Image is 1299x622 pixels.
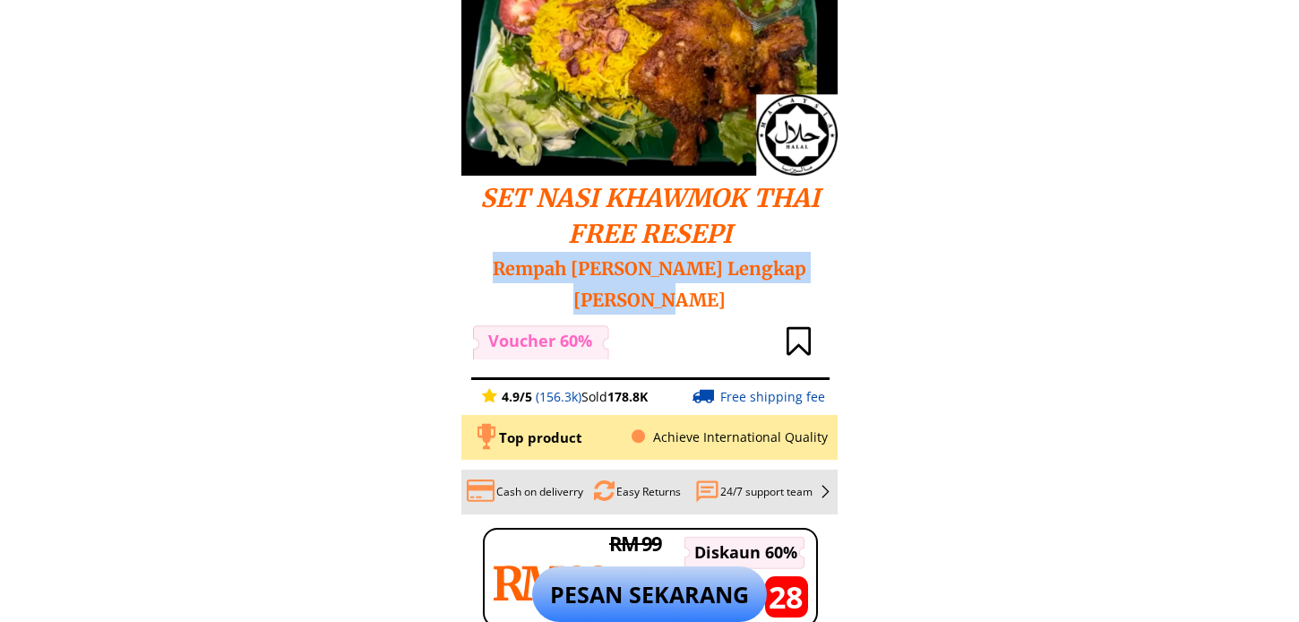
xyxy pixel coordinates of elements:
h3: RM 99 [605,528,666,559]
h3: 4.9/5 178.8K [502,387,683,407]
p: PESAN SEKARANG [532,566,767,622]
div: 24/7 support team [720,483,819,500]
div: Free shipping fee [720,387,841,407]
h3: Voucher 60% [482,328,598,354]
span: SET NASI KHAWMOK THAI FREE RESEPI [480,182,820,249]
h3: Top product [497,427,584,448]
span: Sold [536,388,607,405]
h1: RM 39 [482,548,615,621]
div: Cash on deliverry [496,483,584,500]
h3: Diskaun 60% [693,540,799,566]
div: Easy Returns [616,483,684,500]
span: (156.3k) [536,388,581,405]
span: Rempah [PERSON_NAME] Lengkap [PERSON_NAME] [493,257,806,311]
div: Achieve International Quality [653,428,830,447]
